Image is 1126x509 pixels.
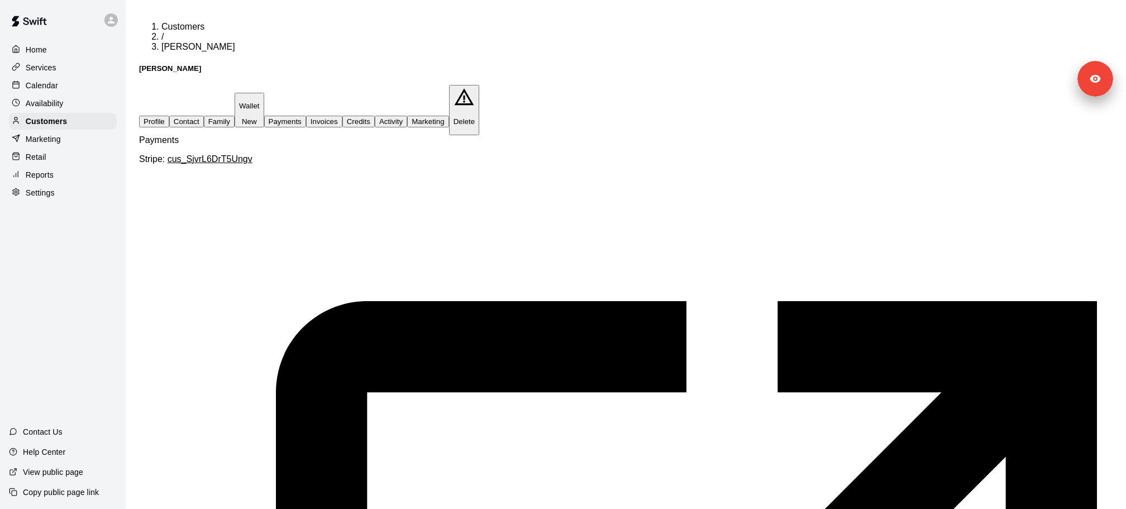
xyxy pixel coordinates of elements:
a: Retail [9,149,117,165]
p: Retail [26,151,46,163]
button: Family [204,116,235,127]
button: Invoices [306,116,342,127]
p: Reports [26,169,54,180]
p: Services [26,62,56,73]
p: Contact Us [23,426,63,437]
button: Activity [375,116,407,127]
button: Profile [139,116,169,127]
a: Services [9,59,117,76]
a: Customers [9,113,117,130]
p: Help Center [23,446,65,458]
p: Settings [26,187,55,198]
p: Copy public page link [23,487,99,498]
span: [PERSON_NAME] [161,42,235,51]
span: Payments [139,135,179,145]
a: Calendar [9,77,117,94]
button: Contact [169,116,204,127]
a: Marketing [9,131,117,148]
a: Customers [161,22,204,31]
a: Availability [9,95,117,112]
p: Wallet [239,102,260,110]
p: Calendar [26,80,58,91]
p: Home [26,44,47,55]
p: View public page [23,467,83,478]
p: Availability [26,98,64,109]
p: Customers [26,116,67,127]
button: Marketing [407,116,449,127]
span: New [242,117,257,126]
a: Reports [9,167,117,183]
a: Settings [9,184,117,201]
p: Marketing [26,134,61,145]
p: Delete [454,117,475,126]
button: Credits [342,116,375,127]
a: Home [9,41,117,58]
button: Payments [264,116,306,127]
